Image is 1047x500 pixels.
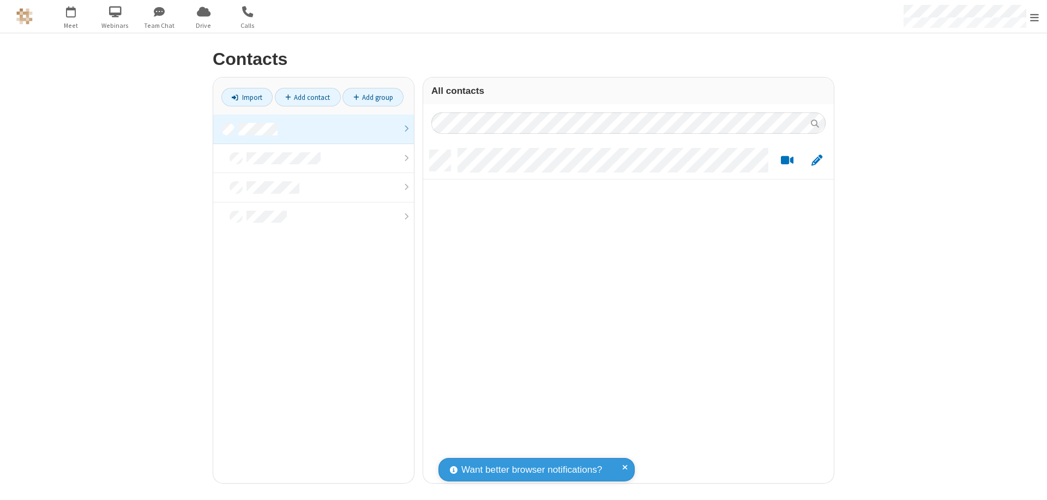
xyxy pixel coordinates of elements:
a: Add group [342,88,404,106]
button: Edit [806,154,827,168]
span: Team Chat [139,21,180,31]
a: Import [221,88,273,106]
span: Drive [183,21,224,31]
img: QA Selenium DO NOT DELETE OR CHANGE [16,8,33,25]
span: Meet [51,21,92,31]
div: grid [423,142,834,483]
span: Calls [227,21,268,31]
a: Add contact [275,88,341,106]
span: Want better browser notifications? [461,463,602,477]
h3: All contacts [431,86,826,96]
h2: Contacts [213,50,834,69]
span: Webinars [95,21,136,31]
button: Start a video meeting [777,154,798,168]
